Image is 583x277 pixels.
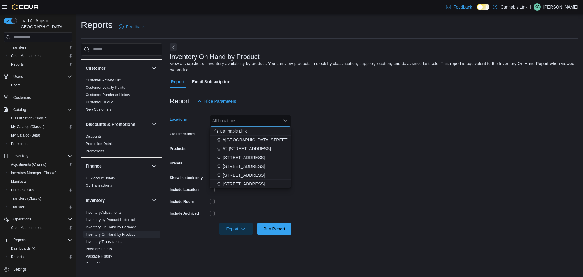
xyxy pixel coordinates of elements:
[223,146,271,152] span: #2 [STREET_ADDRESS]
[9,44,29,51] a: Transfers
[86,254,112,259] span: Package History
[6,169,75,177] button: Inventory Manager (Classic)
[223,154,265,161] span: [STREET_ADDRESS]
[86,183,112,188] a: GL Transactions
[86,247,112,251] a: Package Details
[9,44,72,51] span: Transfers
[86,210,121,215] span: Inventory Adjustments
[9,161,49,168] a: Adjustments (Classic)
[6,140,75,148] button: Promotions
[283,118,288,123] button: Close list of options
[9,61,26,68] a: Reports
[444,1,474,13] a: Feedback
[86,240,122,244] a: Inventory Transactions
[9,195,44,202] a: Transfers (Classic)
[9,140,72,147] span: Promotions
[86,218,135,222] a: Inventory by Product Historical
[453,4,472,10] span: Feedback
[150,197,158,204] button: Inventory
[6,203,75,211] button: Transfers
[11,266,29,273] a: Settings
[6,253,75,261] button: Reports
[81,19,113,31] h1: Reports
[86,232,135,237] a: Inventory On Hand by Product
[150,121,158,128] button: Discounts & Promotions
[6,223,75,232] button: Cash Management
[6,177,75,186] button: Manifests
[13,154,28,158] span: Inventory
[170,98,190,105] h3: Report
[86,107,111,112] span: New Customers
[11,45,26,50] span: Transfers
[210,162,291,171] button: [STREET_ADDRESS]
[11,116,48,121] span: Classification (Classic)
[11,106,72,113] span: Catalog
[11,94,72,101] span: Customers
[9,52,44,60] a: Cash Management
[86,85,125,90] a: Customer Loyalty Points
[9,169,72,177] span: Inventory Manager (Classic)
[86,239,122,244] span: Inventory Transactions
[223,163,265,169] span: [STREET_ADDRESS]
[86,247,112,251] span: Package Details
[11,152,72,160] span: Inventory
[11,188,39,192] span: Purchase Orders
[223,181,265,187] span: [STREET_ADDRESS]
[11,54,42,58] span: Cash Management
[86,197,105,203] h3: Inventory
[86,141,114,146] span: Promotion Details
[1,265,75,274] button: Settings
[11,141,29,146] span: Promotions
[195,95,239,107] button: Hide Parameters
[86,183,112,188] span: GL Transactions
[543,3,578,11] p: [PERSON_NAME]
[11,196,41,201] span: Transfers (Classic)
[6,114,75,123] button: Classification (Classic)
[1,236,75,244] button: Reports
[170,187,199,192] label: Include Location
[13,237,26,242] span: Reports
[170,53,260,61] h3: Inventory On Hand by Product
[210,171,291,180] button: [STREET_ADDRESS]
[11,83,20,88] span: Users
[11,254,24,259] span: Reports
[11,94,33,101] a: Customers
[6,160,75,169] button: Adjustments (Classic)
[126,24,145,30] span: Feedback
[170,161,182,166] label: Brands
[11,246,35,251] span: Dashboards
[9,224,44,231] a: Cash Management
[9,115,50,122] a: Classification (Classic)
[170,199,194,204] label: Include Room
[86,134,102,139] a: Discounts
[9,132,72,139] span: My Catalog (Beta)
[9,253,26,261] a: Reports
[11,265,72,273] span: Settings
[81,175,162,192] div: Finance
[223,223,249,235] span: Export
[86,176,115,180] a: GL Account Totals
[9,52,72,60] span: Cash Management
[477,4,489,10] input: Dark Mode
[6,131,75,140] button: My Catalog (Beta)
[6,123,75,131] button: My Catalog (Classic)
[11,73,72,80] span: Users
[150,162,158,170] button: Finance
[210,180,291,189] button: [STREET_ADDRESS]
[9,169,59,177] a: Inventory Manager (Classic)
[13,107,26,112] span: Catalog
[86,232,135,237] span: Inventory On Hand by Product
[13,95,31,100] span: Customers
[86,93,130,97] a: Customer Purchase History
[9,203,29,211] a: Transfers
[11,216,34,223] button: Operations
[86,149,104,153] a: Promotions
[11,162,46,167] span: Adjustments (Classic)
[210,136,291,144] button: #[GEOGRAPHIC_DATA][STREET_ADDRESS]
[86,225,136,230] span: Inventory On Hand by Package
[9,186,72,194] span: Purchase Orders
[6,81,75,89] button: Users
